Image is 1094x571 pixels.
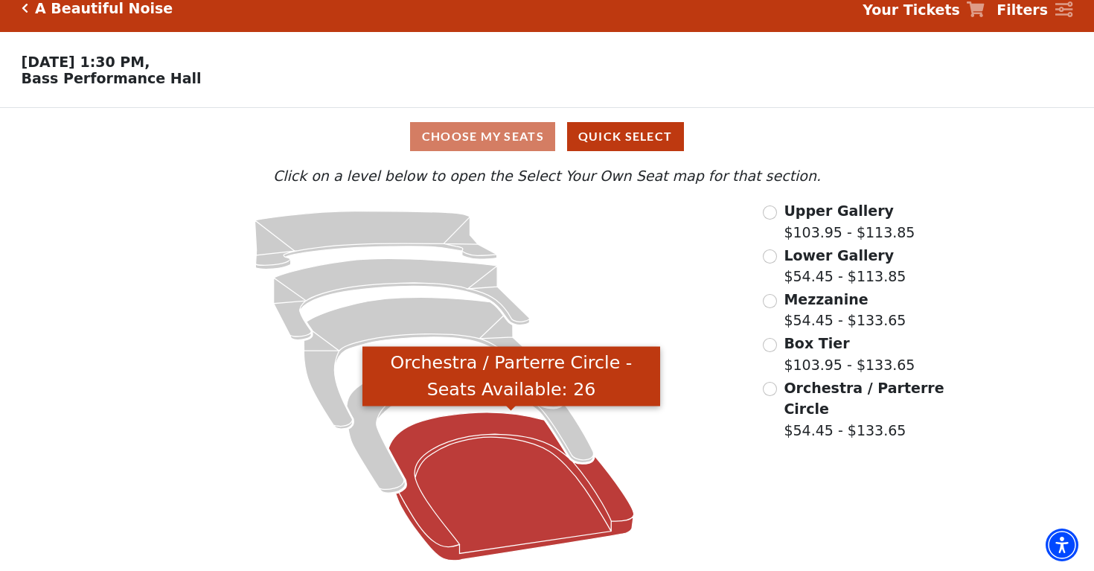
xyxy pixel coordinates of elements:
[784,333,915,375] label: $103.95 - $133.65
[784,289,906,331] label: $54.45 - $133.65
[784,377,946,441] label: $54.45 - $133.65
[863,1,960,18] strong: Your Tickets
[763,249,777,264] input: Lower Gallery$54.45 - $113.85
[362,346,660,406] div: Orchestra / Parterre Circle - Seats Available: 26
[763,205,777,220] input: Upper Gallery$103.95 - $113.85
[763,294,777,308] input: Mezzanine$54.45 - $133.65
[997,1,1048,18] strong: Filters
[784,335,849,351] span: Box Tier
[763,338,777,352] input: Box Tier$103.95 - $133.65
[1046,529,1078,561] div: Accessibility Menu
[255,211,496,269] path: Upper Gallery - Seats Available: 262
[784,291,868,307] span: Mezzanine
[567,122,684,151] button: Quick Select
[763,382,777,396] input: Orchestra / Parterre Circle$54.45 - $133.65
[147,165,947,187] p: Click on a level below to open the Select Your Own Seat map for that section.
[784,200,915,243] label: $103.95 - $113.85
[784,245,906,287] label: $54.45 - $113.85
[784,202,894,219] span: Upper Gallery
[388,412,634,561] path: Orchestra / Parterre Circle - Seats Available: 26
[784,247,894,264] span: Lower Gallery
[784,380,944,418] span: Orchestra / Parterre Circle
[22,3,28,13] a: Click here to go back to filters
